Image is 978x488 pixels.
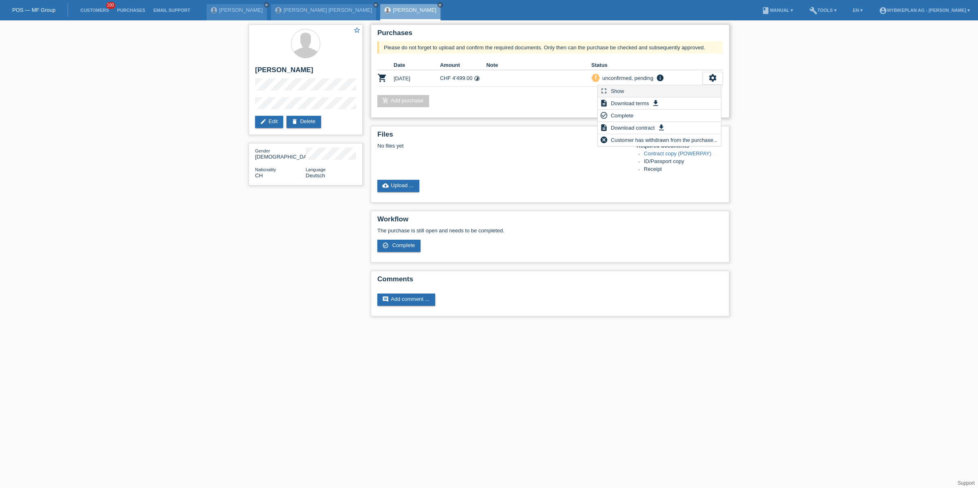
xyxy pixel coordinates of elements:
a: check_circle_outline Complete [377,240,421,252]
i: get_app [652,99,660,107]
i: close [438,3,442,7]
i: comment [382,296,389,303]
span: Gender [255,148,270,153]
span: Download terms [610,98,650,108]
div: No files yet [377,143,626,149]
td: [DATE] [394,70,440,87]
i: description [600,99,608,107]
div: [DEMOGRAPHIC_DATA] [255,148,306,160]
i: close [264,3,269,7]
th: Note [486,60,591,70]
a: close [437,2,443,8]
span: Complete [610,110,635,120]
span: 100 [106,2,116,9]
span: Nationality [255,167,276,172]
i: info [655,74,665,82]
i: build [809,7,817,15]
a: Customers [76,8,113,13]
a: cloud_uploadUpload ... [377,180,419,192]
i: check_circle_outline [382,242,389,249]
a: deleteDelete [286,116,321,128]
a: [PERSON_NAME] [393,7,436,13]
a: commentAdd comment ... [377,294,435,306]
a: close [373,2,379,8]
span: Show [610,86,626,96]
th: Status [591,60,703,70]
a: bookManual ▾ [758,8,797,13]
a: account_circleMybikeplan AG - [PERSON_NAME] ▾ [875,8,974,13]
a: star_border [353,26,361,35]
h2: [PERSON_NAME] [255,66,356,78]
a: editEdit [255,116,283,128]
span: Switzerland [255,172,263,179]
h2: Comments [377,275,723,287]
span: Deutsch [306,172,325,179]
li: Receipt [644,166,723,174]
a: Email Support [149,8,194,13]
i: Instalments (48 instalments) [474,75,480,82]
i: priority_high [593,75,599,80]
i: delete [291,118,298,125]
th: Amount [440,60,487,70]
span: Complete [392,242,415,248]
a: EN ▾ [849,8,867,13]
i: cloud_upload [382,182,389,189]
div: unconfirmed, pending [600,74,653,82]
a: [PERSON_NAME] [219,7,263,13]
div: Please do not forget to upload and confirm the required documents. Only then can the purchase be ... [377,41,723,54]
i: close [374,3,378,7]
a: Support [958,480,975,486]
a: add_shopping_cartAdd purchase [377,95,429,107]
i: POSP00027965 [377,73,387,83]
a: Purchases [113,8,149,13]
i: book [762,7,770,15]
th: Date [394,60,440,70]
a: buildTools ▾ [805,8,841,13]
a: [PERSON_NAME] [PERSON_NAME] [284,7,372,13]
h2: Files [377,130,723,143]
i: fullscreen [600,87,608,95]
li: ID/Passport copy [644,158,723,166]
i: add_shopping_cart [382,97,389,104]
h2: Purchases [377,29,723,41]
p: The purchase is still open and needs to be completed. [377,227,723,234]
i: check_circle_outline [600,111,608,119]
i: settings [708,73,717,82]
i: edit [260,118,267,125]
span: Language [306,167,326,172]
h2: Workflow [377,215,723,227]
a: POS — MF Group [12,7,55,13]
a: Contract copy (POWERPAY) [644,150,711,157]
i: account_circle [879,7,887,15]
i: star_border [353,26,361,34]
td: CHF 4'499.00 [440,70,487,87]
a: close [264,2,269,8]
